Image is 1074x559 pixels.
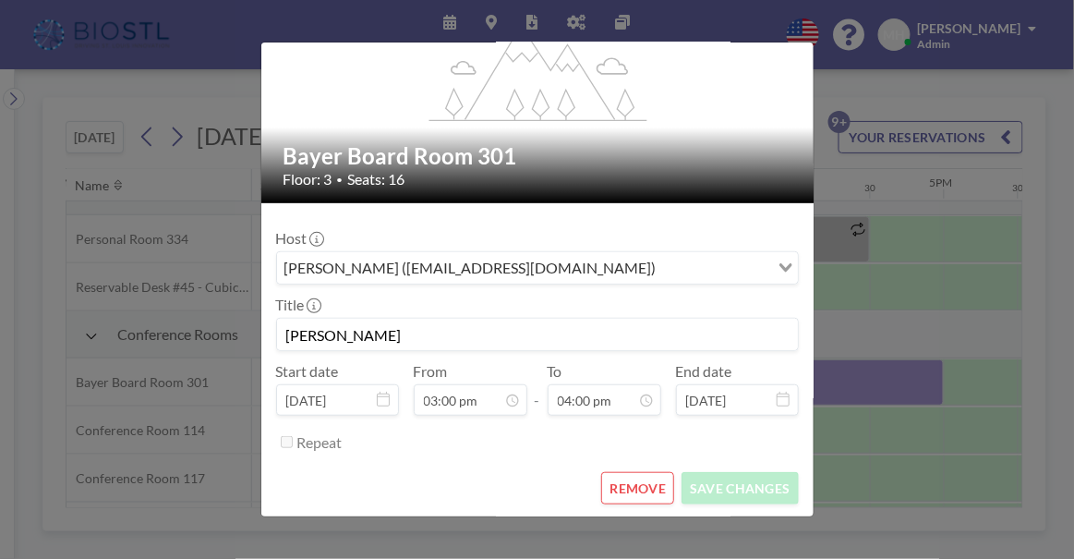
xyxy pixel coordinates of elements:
span: Floor: 3 [284,170,332,188]
button: SAVE CHANGES [682,472,798,504]
label: From [414,362,448,381]
div: Search for option [277,252,798,284]
button: REMOVE [601,472,674,504]
label: Title [276,296,320,314]
label: End date [676,362,732,381]
label: Start date [276,362,339,381]
input: (No title) [277,319,798,350]
g: flex-grow: 1.2; [428,9,646,120]
span: • [337,173,344,187]
label: Host [276,229,322,248]
input: Search for option [662,256,767,280]
span: Seats: 16 [348,170,405,188]
span: - [535,369,540,409]
label: To [548,362,562,381]
label: Repeat [297,433,343,452]
h2: Bayer Board Room 301 [284,142,793,170]
span: [PERSON_NAME] ([EMAIL_ADDRESS][DOMAIN_NAME]) [281,256,660,280]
